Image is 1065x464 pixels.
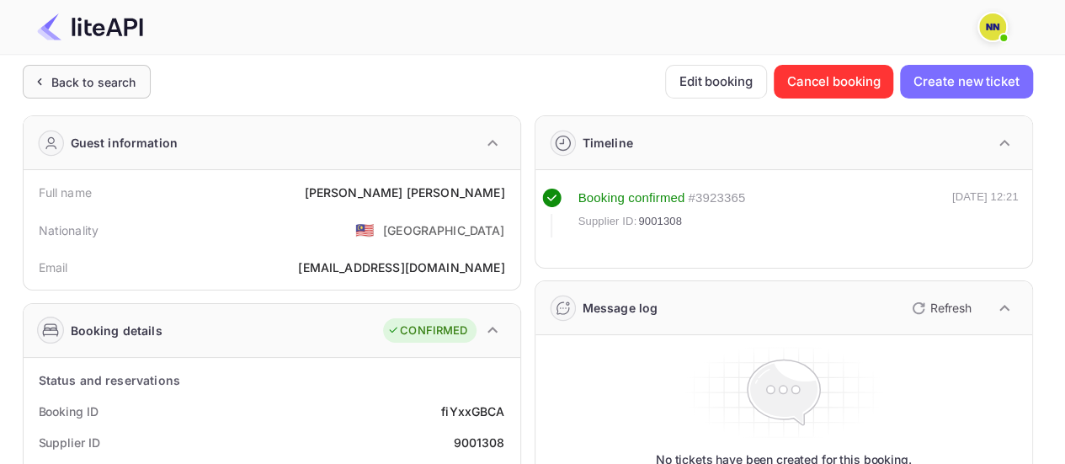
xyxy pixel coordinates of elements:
span: 9001308 [638,213,682,230]
div: CONFIRMED [387,323,467,339]
div: Full name [39,184,92,201]
button: Cancel booking [774,65,894,99]
div: # 3923365 [688,189,745,208]
div: Back to search [51,73,136,91]
div: Booking confirmed [578,189,685,208]
div: Guest information [71,134,178,152]
div: Booking ID [39,403,99,420]
img: N/A N/A [979,13,1006,40]
div: Nationality [39,221,99,239]
div: [EMAIL_ADDRESS][DOMAIN_NAME] [298,259,504,276]
img: LiteAPI Logo [37,13,143,40]
span: United States [355,215,375,245]
div: Supplier ID [39,434,100,451]
div: 9001308 [453,434,504,451]
button: Edit booking [665,65,767,99]
div: Booking details [71,322,162,339]
div: [DATE] 12:21 [952,189,1019,237]
div: Status and reservations [39,371,180,389]
div: [GEOGRAPHIC_DATA] [383,221,505,239]
p: Refresh [930,299,972,317]
button: Refresh [902,295,978,322]
div: Message log [583,299,658,317]
div: Email [39,259,68,276]
span: Supplier ID: [578,213,637,230]
div: fiYxxGBCA [441,403,504,420]
div: [PERSON_NAME] [PERSON_NAME] [304,184,504,201]
button: Create new ticket [900,65,1032,99]
div: Timeline [583,134,633,152]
